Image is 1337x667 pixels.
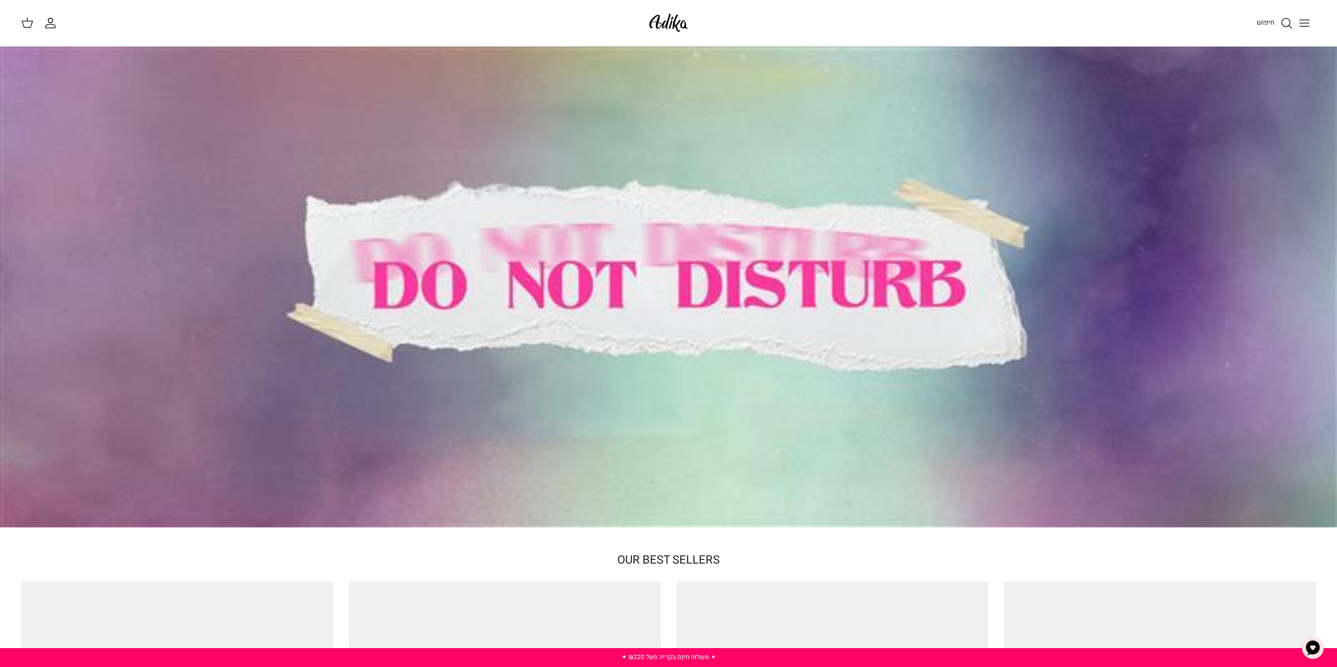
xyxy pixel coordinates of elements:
button: Toggle menu [1293,12,1316,35]
a: ✦ משלוח חינם בקנייה מעל ₪220 ✦ [621,652,716,662]
button: צ'אט [1297,632,1329,664]
a: חיפוש [1257,17,1293,29]
span: חיפוש [1257,17,1274,27]
a: OUR BEST SELLERS [617,552,720,568]
img: Adika IL [646,10,691,35]
a: החשבון שלי [44,17,61,29]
